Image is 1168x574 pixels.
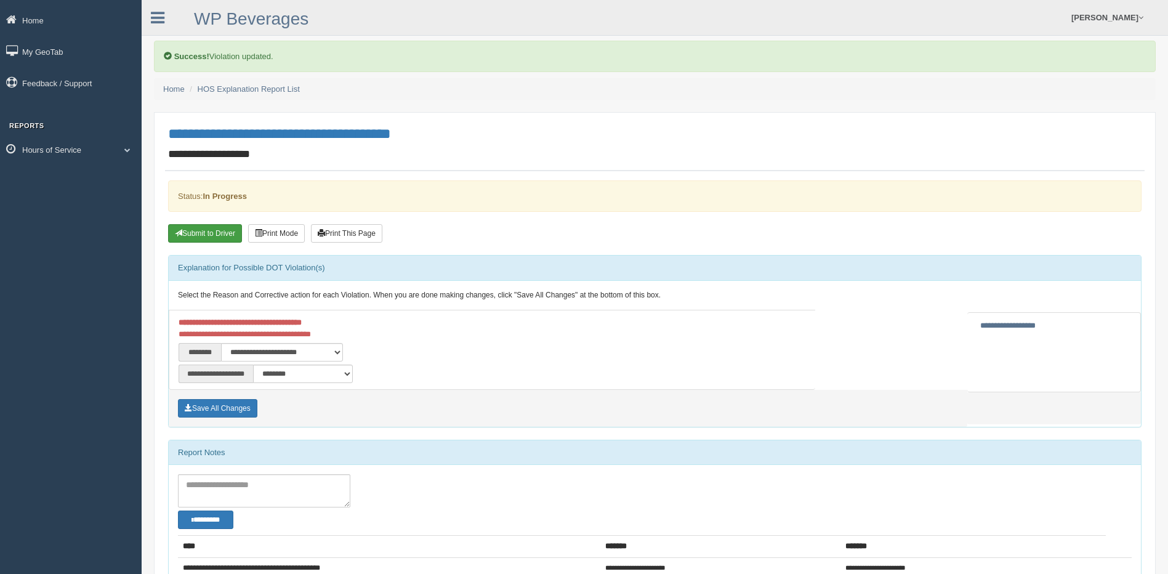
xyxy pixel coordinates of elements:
[169,256,1141,280] div: Explanation for Possible DOT Violation(s)
[163,84,185,94] a: Home
[168,224,242,243] button: Submit To Driver
[154,41,1156,72] div: Violation updated.
[198,84,300,94] a: HOS Explanation Report List
[203,192,247,201] strong: In Progress
[169,440,1141,465] div: Report Notes
[311,224,382,243] button: Print This Page
[178,399,257,418] button: Save
[169,281,1141,310] div: Select the Reason and Corrective action for each Violation. When you are done making changes, cli...
[178,511,233,529] button: Change Filter Options
[174,52,209,61] b: Success!
[248,224,305,243] button: Print Mode
[194,9,308,28] a: WP Beverages
[168,180,1142,212] div: Status:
